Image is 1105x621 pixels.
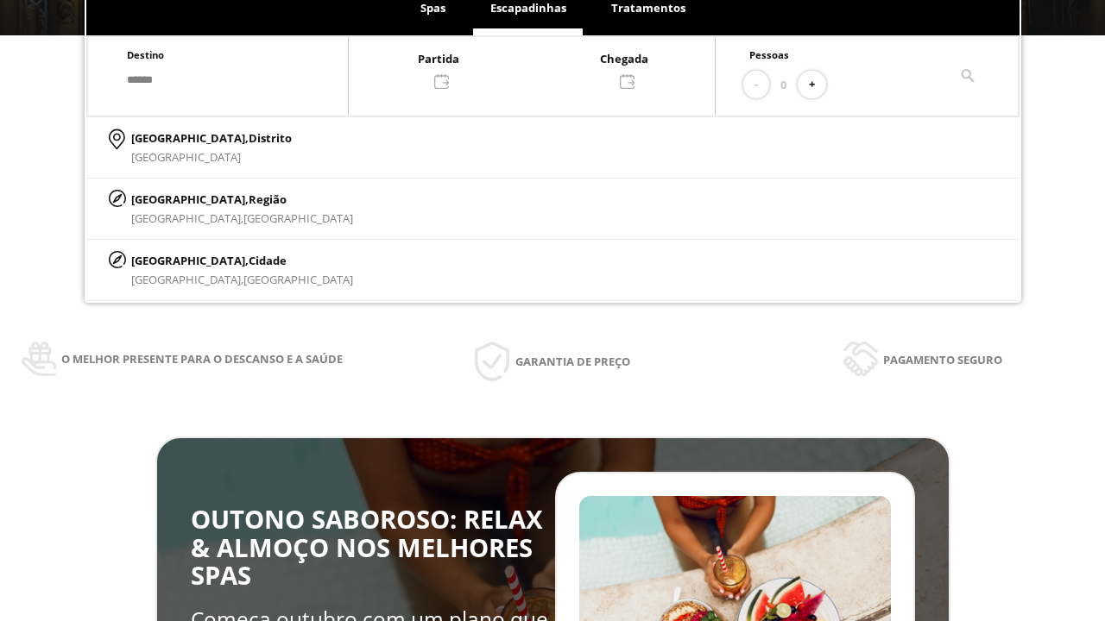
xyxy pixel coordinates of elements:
[191,502,543,593] span: OUTONO SABOROSO: RELAX & ALMOÇO NOS MELHORES SPAS
[131,251,353,270] p: [GEOGRAPHIC_DATA],
[131,129,292,147] p: [GEOGRAPHIC_DATA],
[131,149,241,165] span: [GEOGRAPHIC_DATA]
[749,48,789,61] span: Pessoas
[249,130,292,146] span: Distrito
[249,253,287,268] span: Cidade
[249,191,287,207] span: Região
[780,75,786,94] span: 0
[131,272,243,287] span: [GEOGRAPHIC_DATA],
[798,71,826,99] button: +
[127,48,164,61] span: Destino
[243,272,353,287] span: [GEOGRAPHIC_DATA]
[131,190,353,209] p: [GEOGRAPHIC_DATA],
[515,352,630,371] span: Garantia de preço
[131,210,243,226] span: [GEOGRAPHIC_DATA],
[61,349,343,368] span: O melhor presente para o descanso e a saúde
[743,71,769,99] button: -
[883,350,1002,369] span: Pagamento seguro
[243,210,353,226] span: [GEOGRAPHIC_DATA]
